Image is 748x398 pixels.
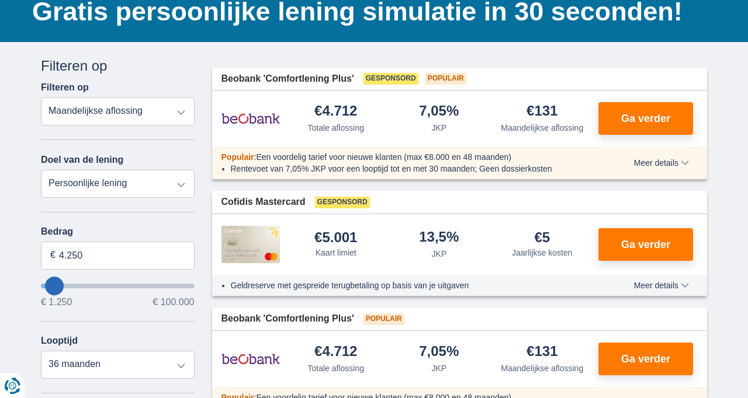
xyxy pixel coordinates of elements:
span: Beobank 'Comfortlening Plus' [221,72,354,86]
div: 7,05% [419,104,459,120]
img: product.pl.alt Cofidis CC [221,226,280,263]
label: Doel van de lening [41,155,123,165]
img: product.pl.alt Beobank [221,344,280,373]
div: 13,5% [419,230,459,246]
div: €131 [527,104,557,120]
button: Meer details [625,281,698,290]
div: €131 [527,344,557,360]
div: Maandelijkse aflossing [501,122,583,134]
li: Geldreserve met gespreide terugbetaling op basis van je uitgaven [231,280,591,291]
div: 7,05% [419,344,459,360]
span: Gesponsord [315,197,370,208]
div: JKP [431,362,446,374]
img: product.pl.alt Beobank [221,104,280,133]
li: Rentevoet van 7,05% JKP voor een looptijd tot en met 30 maanden; Geen dossierkosten [231,163,591,174]
span: Populair [425,73,466,85]
div: €4.712 [314,104,357,120]
div: Jaarlijkse kosten [512,247,573,259]
div: Maandelijkse aflossing [501,362,583,374]
div: €4.712 [314,344,357,360]
div: €5.001 [314,231,357,245]
span: Ga verder [621,239,670,250]
label: Filteren op [41,82,89,93]
span: € 1.250 [41,298,72,307]
span: Cofidis Mastercard [221,195,306,209]
button: Ga verder [598,228,693,261]
div: : [212,151,601,163]
span: Een voordelig tarief voor nieuwe klanten (max €8.000 en 48 maanden) [256,152,511,162]
span: Beobank 'Comfortlening Plus' [221,312,354,326]
span: € [50,249,56,262]
div: JKP [431,122,446,134]
div: Totale aflossing [307,122,364,134]
div: €5 [534,231,550,245]
span: Populair [363,313,404,325]
div: JKP [431,248,446,260]
input: wantToBorrow [41,284,195,288]
span: Ga verder [621,354,670,364]
div: Kaart limiet [316,247,356,259]
span: € 100.000 [153,298,194,307]
div: Filteren op [41,56,195,76]
span: Populair [221,152,254,162]
button: Ga verder [598,343,693,375]
button: Meer details [625,158,698,167]
button: Ga verder [598,102,693,135]
span: Meer details [634,281,689,289]
label: Bedrag [41,226,195,237]
div: Totale aflossing [307,362,364,374]
span: Ga verder [621,113,670,124]
span: Meer details [634,159,689,167]
label: Looptijd [41,336,78,346]
span: Gesponsord [363,73,418,85]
